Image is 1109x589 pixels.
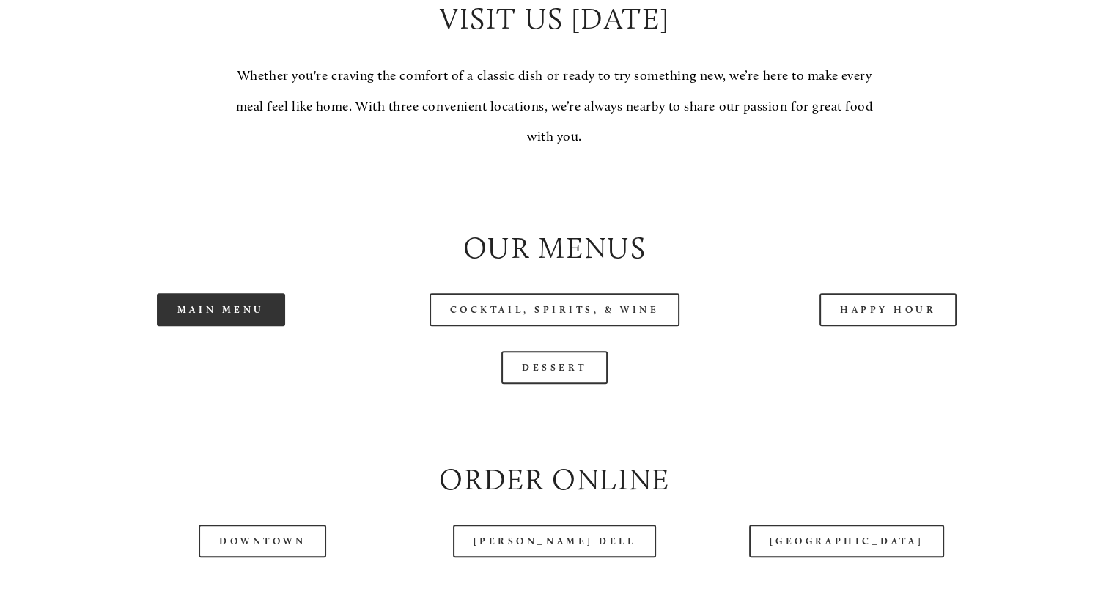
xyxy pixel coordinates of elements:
[453,525,657,557] a: [PERSON_NAME] Dell
[157,293,285,326] a: Main Menu
[430,293,680,326] a: Cocktail, Spirits, & Wine
[749,525,944,557] a: [GEOGRAPHIC_DATA]
[501,351,608,384] a: Dessert
[67,227,1042,268] h2: Our Menus
[67,459,1042,500] h2: Order Online
[819,293,957,326] a: Happy Hour
[233,61,875,152] p: Whether you're craving the comfort of a classic dish or ready to try something new, we’re here to...
[199,525,326,557] a: Downtown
